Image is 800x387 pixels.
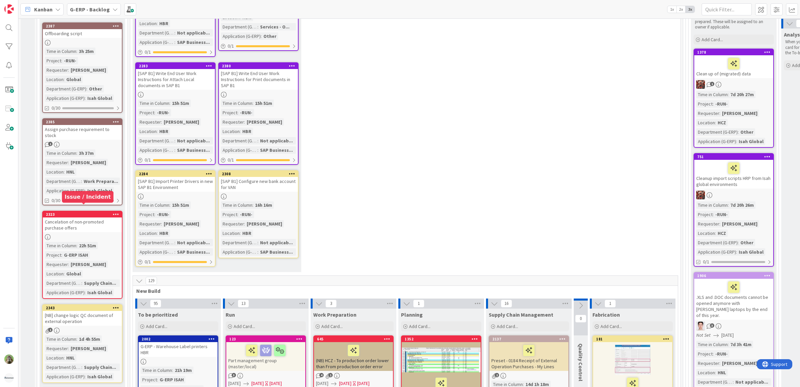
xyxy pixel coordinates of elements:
span: : [738,239,739,246]
span: : [252,201,253,209]
div: Project [138,211,154,218]
span: 0 / 1 [145,156,151,164]
div: 2380[SAP B1] Write End User Work Instructions for Print documents in SAP B1 [219,63,298,90]
div: -RUN- [238,109,254,116]
span: : [85,289,86,296]
div: 1352 [405,337,481,341]
div: 1906 [694,273,773,279]
div: 1378Clean up of (migrated) data [694,49,773,78]
div: 0/1 [219,156,298,164]
div: 2002 [142,337,218,341]
div: Requester [45,66,68,74]
div: HBR [241,128,253,135]
span: 3 [710,323,714,328]
span: : [174,146,175,154]
span: : [157,128,158,135]
div: 0/1 [136,258,215,266]
span: : [68,261,69,268]
div: Isah Global [737,138,765,145]
span: : [76,48,77,55]
div: [PERSON_NAME] [720,220,759,228]
div: Project [45,57,61,64]
span: : [728,91,729,98]
span: Add Card... [497,323,518,329]
div: Location [45,76,64,83]
span: : [174,248,175,256]
span: : [154,109,155,116]
div: 3h 25m [77,48,95,55]
div: -RUN- [714,211,729,218]
div: Application (G-ERP) [45,187,85,194]
span: : [157,230,158,237]
div: HBR [241,230,253,237]
img: ll [696,322,705,330]
div: Time in Column [221,100,252,107]
span: Supply Chain Management [489,311,553,318]
div: 2308 [219,171,298,177]
div: Project [221,211,237,218]
div: [SAP B1] Write End User Work Instructions for Attach Local documents in SAP B1 [136,69,215,90]
div: Other [262,33,278,40]
span: Add Card... [601,323,622,329]
div: HCZ [716,119,728,126]
div: Requester [45,261,68,268]
span: : [713,100,714,108]
span: : [736,138,737,145]
div: 2308 [222,172,298,176]
span: : [244,220,245,228]
span: 0 / 1 [228,156,234,164]
div: JK [694,80,773,89]
div: G-ERP ISAH [62,251,90,259]
div: Other [739,128,755,136]
div: Not applicab... [258,137,295,144]
span: 1 [48,142,53,146]
div: 2323 [43,211,122,217]
span: Add Card... [702,37,723,43]
div: Time in Column [696,201,728,209]
div: 2343[NB] change logic QC document of external operation [43,305,122,326]
div: Requester [221,118,244,126]
div: 2283 [136,63,215,69]
div: Time in Column [221,201,252,209]
div: -RUN- [238,211,254,218]
div: [NB] change logic QC document of external operation [43,311,122,326]
span: : [76,242,77,249]
div: 181 [596,337,672,341]
span: : [154,211,155,218]
div: Location [221,128,240,135]
div: Application (G-ERP) [221,33,261,40]
div: Assign purchase requirement to stock [43,125,122,140]
div: 2385 [46,120,122,124]
span: : [174,39,175,46]
div: Services - O... [258,23,291,30]
div: Time in Column [45,335,76,343]
div: Department (G-ERP) [221,137,257,144]
span: : [728,201,729,209]
div: [SAP B1] Configure new bank account for VAN [219,177,298,192]
span: : [61,57,62,64]
span: : [64,76,65,83]
div: Application (G-ERP) [138,39,174,46]
div: 2137Preset - 0184 Receipt of External Operation Purchases - My Lines [489,336,568,371]
div: Application (G-ERP) [45,289,85,296]
div: Clean up of (migrated) data [694,55,773,78]
span: 95 [150,300,161,308]
div: Time in Column [45,48,76,55]
div: [PERSON_NAME] [720,110,759,117]
span: 2x [676,6,686,13]
div: 0/1 [219,42,298,50]
div: Project [138,109,154,116]
span: 13 [238,300,249,308]
div: 2284 [139,172,215,176]
h5: Issue / Incident [65,194,111,200]
img: avatar [4,373,14,383]
span: 0 / 1 [145,258,151,265]
span: Work Preparation [313,311,356,318]
div: Isah Global [86,187,114,194]
div: Location [696,230,715,237]
div: Application (G-ERP) [696,248,736,256]
div: Time in Column [138,100,169,107]
div: Isah Global [86,94,114,102]
div: Not applicab... [175,29,212,37]
div: Application (G-ERP) [221,146,257,154]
